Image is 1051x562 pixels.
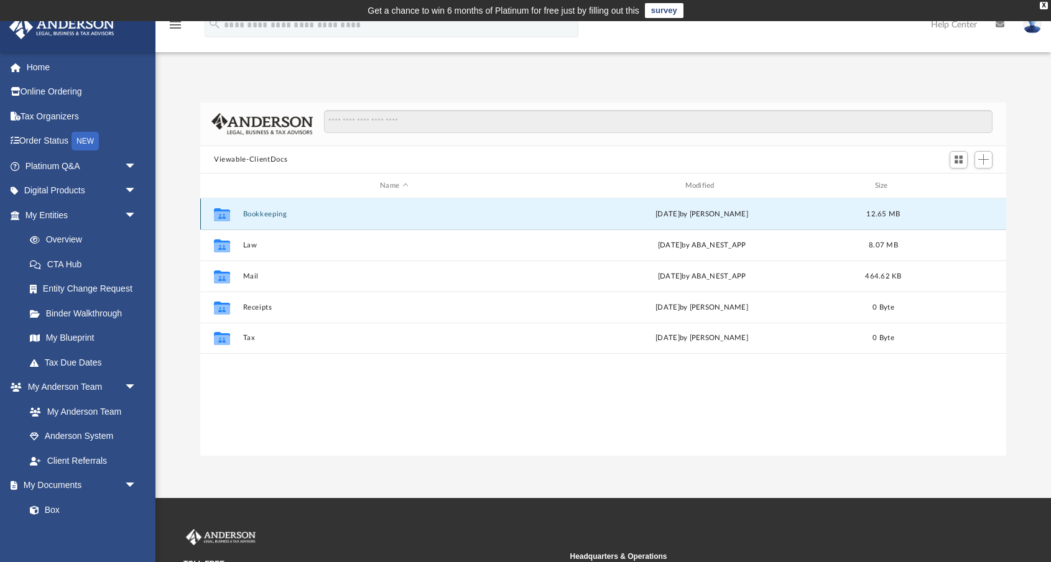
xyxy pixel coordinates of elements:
a: My Documentsarrow_drop_down [9,473,149,498]
a: Tax Organizers [9,104,155,129]
a: Box [17,497,143,522]
a: menu [168,24,183,32]
span: arrow_drop_down [124,375,149,400]
input: Search files and folders [324,110,993,134]
button: Add [975,151,993,168]
i: search [208,17,221,30]
a: Digital Productsarrow_drop_down [9,178,155,203]
a: Entity Change Request [17,277,155,302]
a: Binder Walkthrough [17,301,155,326]
span: 0 Byte [873,304,894,311]
a: My Entitiesarrow_drop_down [9,203,155,228]
a: Order StatusNEW [9,129,155,154]
div: [DATE] by ABA_NEST_APP [551,240,853,251]
span: arrow_drop_down [124,473,149,499]
span: 464.62 KB [865,273,901,280]
a: My Blueprint [17,326,149,351]
button: Viewable-ClientDocs [214,154,287,165]
a: My Anderson Team [17,399,143,424]
i: menu [168,17,183,32]
a: Home [9,55,155,80]
div: Modified [550,180,853,191]
img: Anderson Advisors Platinum Portal [6,15,118,39]
a: Client Referrals [17,448,149,473]
button: Tax [243,334,545,343]
a: Overview [17,228,155,252]
small: Headquarters & Operations [570,551,948,562]
a: Platinum Q&Aarrow_drop_down [9,154,155,178]
div: [DATE] by [PERSON_NAME] [551,333,853,344]
span: arrow_drop_down [124,178,149,204]
button: Mail [243,272,545,280]
a: Tax Due Dates [17,350,155,375]
div: close [1040,2,1048,9]
span: arrow_drop_down [124,203,149,228]
img: Anderson Advisors Platinum Portal [183,529,258,545]
a: Online Ordering [9,80,155,104]
span: 8.07 MB [869,242,898,249]
span: arrow_drop_down [124,154,149,179]
span: 12.65 MB [866,211,900,218]
div: [DATE] by [PERSON_NAME] [551,302,853,313]
div: Name [243,180,545,191]
button: Switch to Grid View [950,151,968,168]
a: Anderson System [17,424,149,449]
a: My Anderson Teamarrow_drop_down [9,375,149,400]
div: Size [859,180,909,191]
button: Law [243,241,545,249]
a: survey [645,3,683,18]
span: [DATE] [655,211,680,218]
div: grid [200,198,1006,456]
button: Receipts [243,303,545,311]
div: id [206,180,237,191]
span: 0 Byte [873,334,894,341]
div: by [PERSON_NAME] [551,209,853,220]
div: NEW [72,132,99,150]
div: [DATE] by ABA_NEST_APP [551,271,853,282]
div: id [914,180,1001,191]
img: User Pic [1023,16,1042,34]
a: CTA Hub [17,252,155,277]
button: Bookkeeping [243,210,545,218]
div: Get a chance to win 6 months of Platinum for free just by filling out this [368,3,639,18]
